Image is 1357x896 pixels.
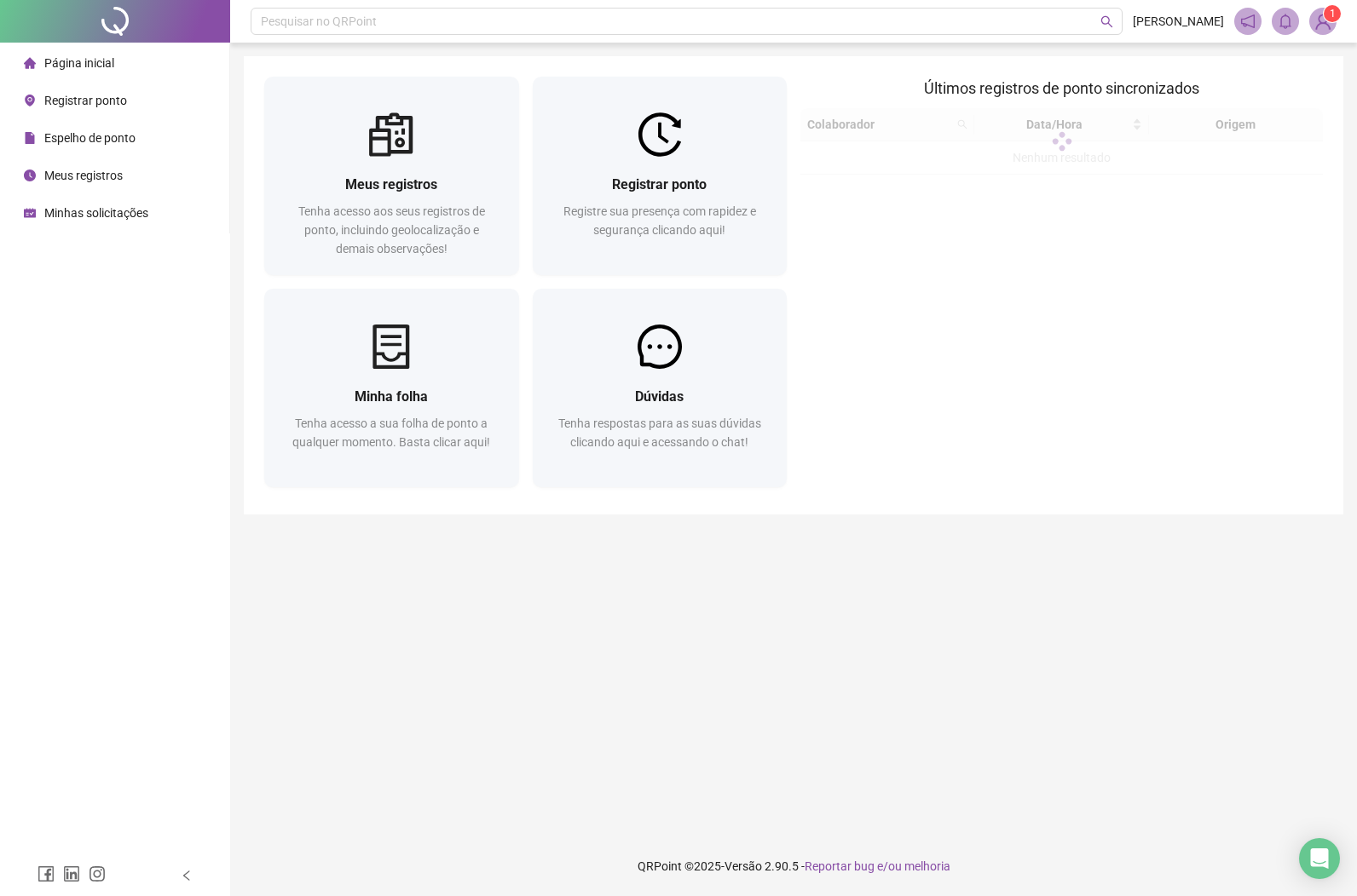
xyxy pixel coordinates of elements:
[563,204,756,237] span: Registre sua presença com rapidez e segurança clicando aqui!
[44,131,136,145] span: Espelho de ponto
[805,859,950,873] span: Reportar bug e/ou melhoria
[558,416,761,449] span: Tenha respostas para as suas dúvidas clicando aqui e acessando o chat!
[1330,8,1336,20] span: 1
[635,388,684,405] span: Dúvidas
[24,132,36,144] span: file
[533,77,788,275] a: Registrar pontoRegistre sua presença com rapidez e segurança clicando aqui!
[24,57,36,69] span: home
[24,207,36,219] span: schedule
[298,204,485,256] span: Tenha acesso aos seus registros de ponto, incluindo geolocalização e demais observações!
[355,388,428,405] span: Minha folha
[264,289,519,487] a: Minha folhaTenha acesso a sua folha de ponto a qualquer momento. Basta clicar aqui!
[345,176,437,192] span: Meus registros
[725,859,762,873] span: Versão
[230,836,1357,896] footer: QRPoint © 2025 - 2.90.5 -
[1299,838,1340,879] div: Open Intercom Messenger
[1324,5,1341,22] sup: Atualize o seu contato no menu Meus Dados
[292,416,490,449] span: Tenha acesso a sua folha de ponto a qualquer momento. Basta clicar aqui!
[24,95,36,106] span: environment
[24,169,36,181] span: clock-circle
[1240,14,1256,29] span: notification
[181,870,193,882] span: left
[924,79,1199,97] span: Últimos registros de ponto sincronizados
[44,206,148,220] span: Minhas solicitações
[38,865,55,882] span: facebook
[1278,14,1293,29] span: bell
[44,169,123,182] span: Meus registros
[1100,15,1113,28] span: search
[1133,12,1224,31] span: [PERSON_NAME]
[533,289,788,487] a: DúvidasTenha respostas para as suas dúvidas clicando aqui e acessando o chat!
[264,77,519,275] a: Meus registrosTenha acesso aos seus registros de ponto, incluindo geolocalização e demais observa...
[44,94,127,107] span: Registrar ponto
[1310,9,1336,34] img: 87487
[89,865,106,882] span: instagram
[612,176,707,192] span: Registrar ponto
[63,865,80,882] span: linkedin
[44,56,114,70] span: Página inicial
